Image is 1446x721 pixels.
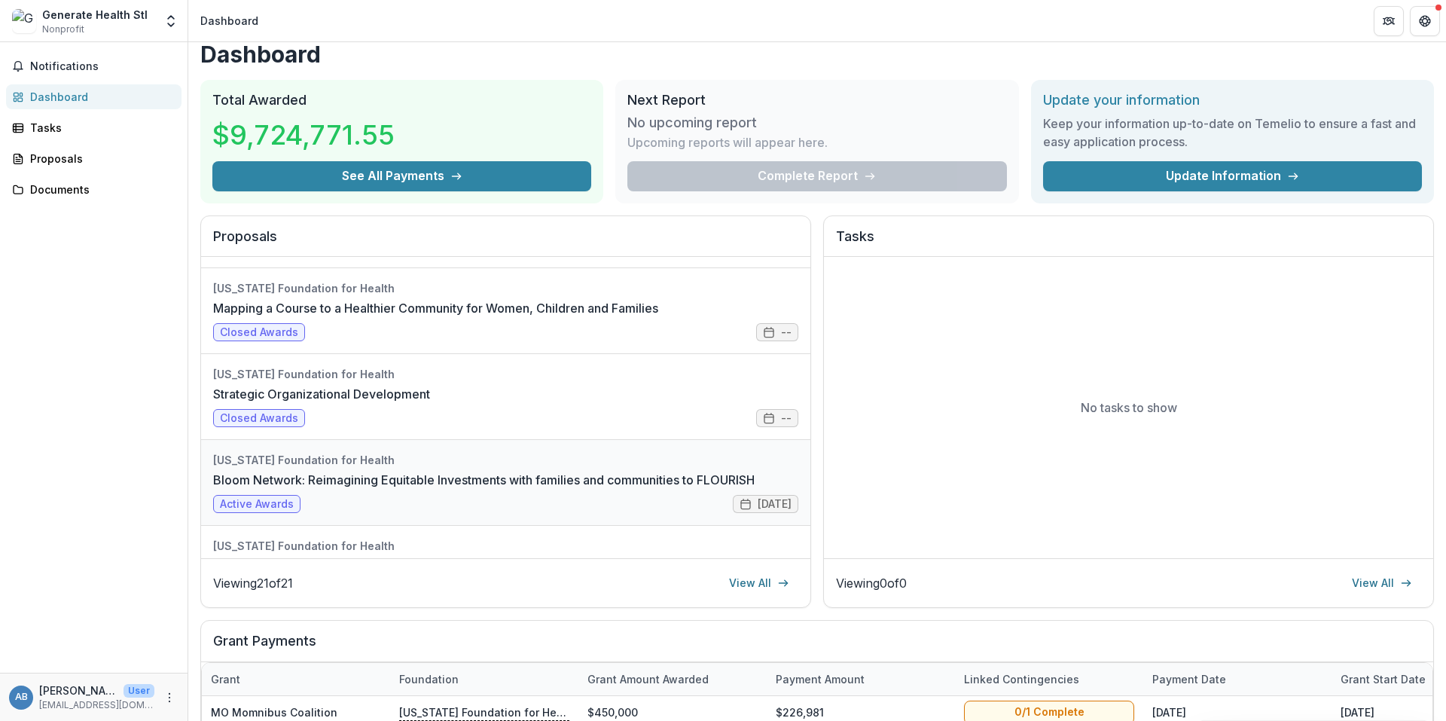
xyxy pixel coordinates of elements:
[213,557,575,575] a: Uniting and Mobilizing the Maternal and Child Health Community
[12,9,36,33] img: Generate Health Stl
[42,7,148,23] div: Generate Health Stl
[213,471,755,489] a: Bloom Network: Reimagining Equitable Investments with families and communities to FLOURISH
[6,115,182,140] a: Tasks
[202,671,249,687] div: Grant
[390,663,578,695] div: Foundation
[1043,115,1422,151] h3: Keep your information up-to-date on Temelio to ensure a fast and easy application process.
[30,120,169,136] div: Tasks
[30,89,169,105] div: Dashboard
[200,13,258,29] div: Dashboard
[720,571,798,595] a: View All
[160,689,178,707] button: More
[212,161,591,191] button: See All Payments
[836,228,1421,257] h2: Tasks
[30,182,169,197] div: Documents
[6,54,182,78] button: Notifications
[30,60,175,73] span: Notifications
[42,23,84,36] span: Nonprofit
[211,706,337,719] a: MO Momnibus Coalition
[767,671,874,687] div: Payment Amount
[212,92,591,108] h2: Total Awarded
[578,671,718,687] div: Grant amount awarded
[213,228,798,257] h2: Proposals
[213,385,430,403] a: Strategic Organizational Development
[30,151,169,167] div: Proposals
[202,663,390,695] div: Grant
[6,177,182,202] a: Documents
[213,299,658,317] a: Mapping a Course to a Healthier Community for Women, Children and Families
[124,684,154,698] p: User
[1143,671,1235,687] div: Payment date
[836,574,907,592] p: Viewing 0 of 0
[399,704,569,720] p: [US_STATE] Foundation for Health
[955,671,1088,687] div: Linked Contingencies
[955,663,1143,695] div: Linked Contingencies
[194,10,264,32] nav: breadcrumb
[1143,663,1332,695] div: Payment date
[39,683,117,698] p: [PERSON_NAME]
[213,633,1421,661] h2: Grant Payments
[1081,399,1177,417] p: No tasks to show
[200,41,1434,68] h1: Dashboard
[1374,6,1404,36] button: Partners
[1343,571,1421,595] a: View All
[578,663,767,695] div: Grant amount awarded
[213,574,293,592] p: Viewing 21 of 21
[6,84,182,109] a: Dashboard
[390,671,468,687] div: Foundation
[767,663,955,695] div: Payment Amount
[160,6,182,36] button: Open entity switcher
[212,115,395,155] h3: $9,724,771.55
[1410,6,1440,36] button: Get Help
[15,692,28,702] div: Anna Bilyeu
[6,146,182,171] a: Proposals
[627,92,1006,108] h2: Next Report
[1332,671,1435,687] div: Grant start date
[627,115,757,131] h3: No upcoming report
[39,698,154,712] p: [EMAIL_ADDRESS][DOMAIN_NAME]
[627,133,828,151] p: Upcoming reports will appear here.
[1043,92,1422,108] h2: Update your information
[1043,161,1422,191] a: Update Information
